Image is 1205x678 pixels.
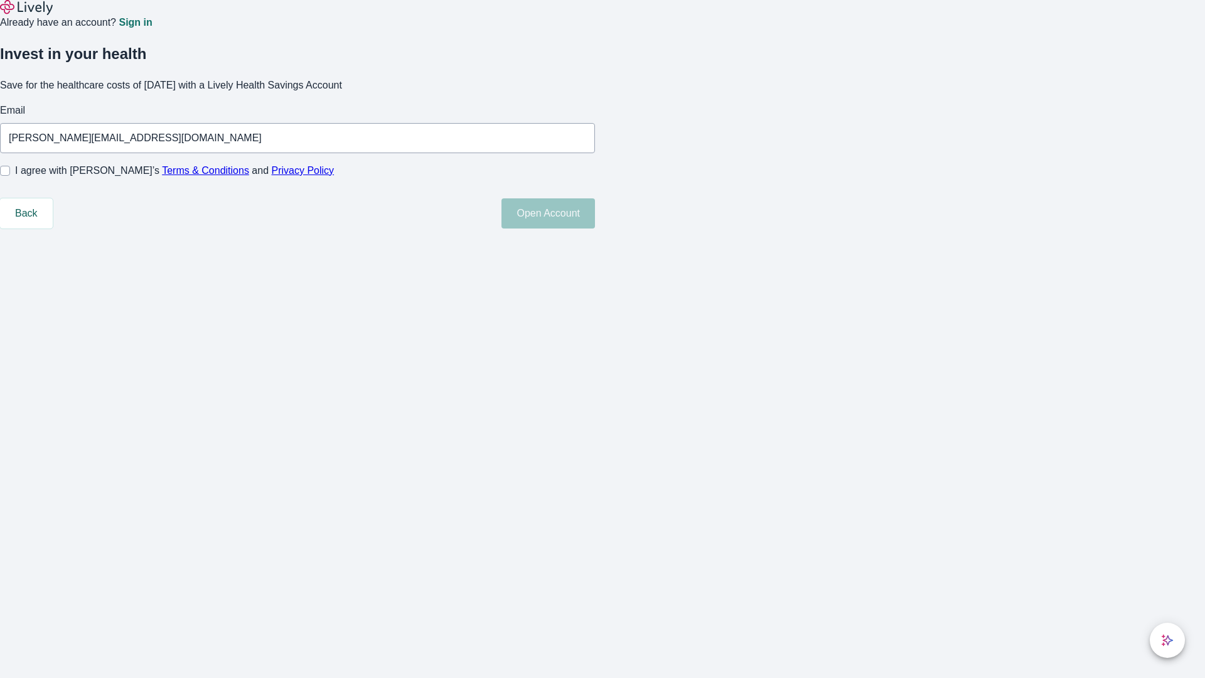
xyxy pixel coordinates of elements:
[15,163,334,178] span: I agree with [PERSON_NAME]’s and
[272,165,335,176] a: Privacy Policy
[1161,634,1174,647] svg: Lively AI Assistant
[119,18,152,28] a: Sign in
[162,165,249,176] a: Terms & Conditions
[1150,623,1185,658] button: chat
